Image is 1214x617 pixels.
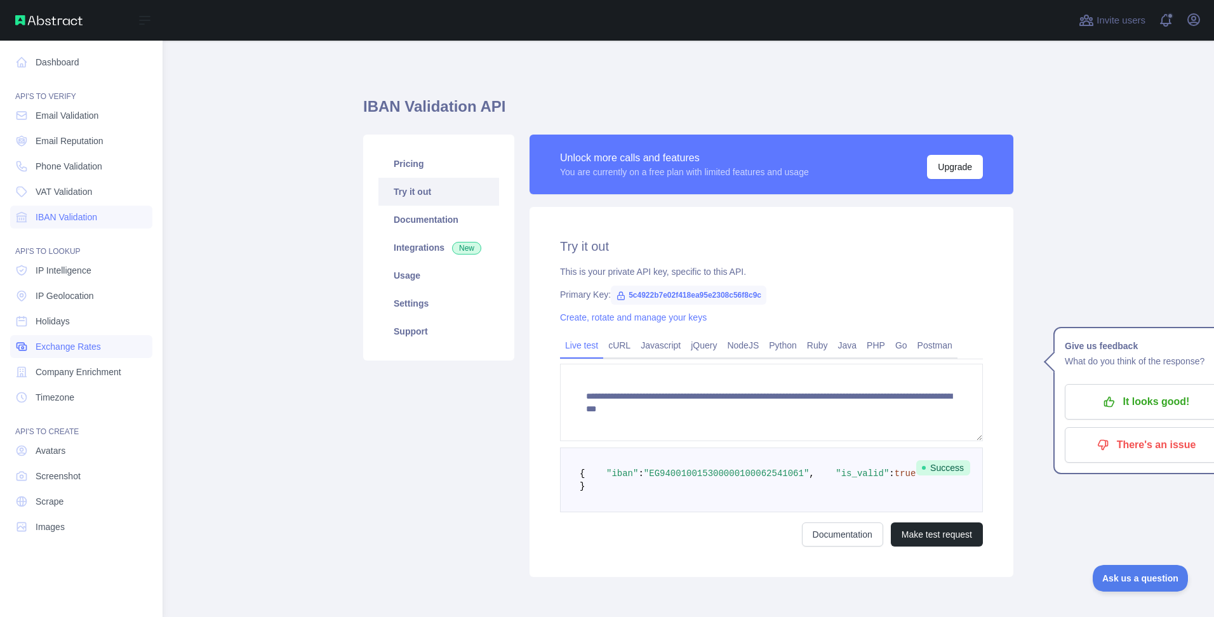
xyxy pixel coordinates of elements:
[10,310,152,333] a: Holidays
[560,265,983,278] div: This is your private API key, specific to this API.
[10,76,152,102] div: API'S TO VERIFY
[891,522,983,547] button: Make test request
[606,468,638,479] span: "iban"
[36,109,98,122] span: Email Validation
[10,259,152,282] a: IP Intelligence
[10,180,152,203] a: VAT Validation
[611,286,766,305] span: 5c4922b7e02f418ea95e2308c56f8c9c
[809,468,814,479] span: ,
[10,129,152,152] a: Email Reputation
[10,231,152,256] div: API'S TO LOOKUP
[560,150,809,166] div: Unlock more calls and features
[378,178,499,206] a: Try it out
[378,150,499,178] a: Pricing
[580,481,585,491] span: }
[638,468,643,479] span: :
[10,155,152,178] a: Phone Validation
[10,465,152,488] a: Screenshot
[378,234,499,262] a: Integrations New
[1076,10,1148,30] button: Invite users
[802,522,883,547] a: Documentation
[15,15,83,25] img: Abstract API
[644,468,809,479] span: "EG940010015300000100062541061"
[36,391,74,404] span: Timezone
[916,460,970,475] span: Success
[378,206,499,234] a: Documentation
[36,366,121,378] span: Company Enrichment
[10,411,152,437] div: API'S TO CREATE
[636,335,686,355] a: Javascript
[36,495,63,508] span: Scrape
[452,242,481,255] span: New
[603,335,636,355] a: cURL
[560,166,809,178] div: You are currently on a free plan with limited features and usage
[36,160,102,173] span: Phone Validation
[836,468,889,479] span: "is_valid"
[36,340,101,353] span: Exchange Rates
[10,515,152,538] a: Images
[378,262,499,289] a: Usage
[912,335,957,355] a: Postman
[10,439,152,462] a: Avatars
[1097,13,1145,28] span: Invite users
[10,335,152,358] a: Exchange Rates
[36,289,94,302] span: IP Geolocation
[927,155,983,179] button: Upgrade
[802,335,833,355] a: Ruby
[10,104,152,127] a: Email Validation
[1093,565,1189,592] iframe: Toggle Customer Support
[36,264,91,277] span: IP Intelligence
[722,335,764,355] a: NodeJS
[560,312,707,322] a: Create, rotate and manage your keys
[862,335,890,355] a: PHP
[36,521,65,533] span: Images
[833,335,862,355] a: Java
[560,237,983,255] h2: Try it out
[36,315,70,328] span: Holidays
[378,289,499,317] a: Settings
[686,335,722,355] a: jQuery
[363,96,1013,127] h1: IBAN Validation API
[378,317,499,345] a: Support
[764,335,802,355] a: Python
[36,135,103,147] span: Email Reputation
[10,206,152,229] a: IBAN Validation
[560,335,603,355] a: Live test
[560,288,983,301] div: Primary Key:
[10,51,152,74] a: Dashboard
[36,211,97,223] span: IBAN Validation
[36,470,81,482] span: Screenshot
[10,490,152,513] a: Scrape
[580,468,585,479] span: {
[10,284,152,307] a: IP Geolocation
[10,361,152,383] a: Company Enrichment
[890,335,912,355] a: Go
[895,468,916,479] span: true
[36,185,92,198] span: VAT Validation
[10,386,152,409] a: Timezone
[889,468,894,479] span: :
[36,444,65,457] span: Avatars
